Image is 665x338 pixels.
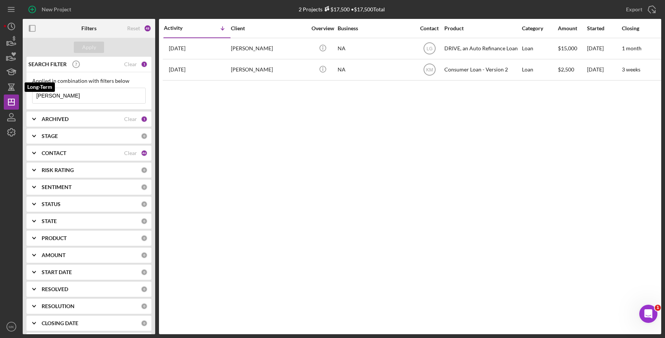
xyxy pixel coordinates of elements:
div: Apply [82,42,96,53]
div: New Project [42,2,71,17]
div: Amount [558,25,586,31]
b: ARCHIVED [42,116,69,122]
div: 46 [141,150,148,157]
time: 2025-08-26 16:54 [169,67,185,73]
div: Clear [124,61,137,67]
time: 3 weeks [622,66,640,73]
button: Apply [74,42,104,53]
div: 0 [141,133,148,140]
text: KM [426,67,433,73]
div: NA [338,60,413,80]
div: Export [626,2,642,17]
div: 0 [141,184,148,191]
text: LG [426,46,432,51]
div: Clear [124,150,137,156]
b: STATE [42,218,57,224]
time: 1 month [622,45,642,51]
div: Business [338,25,413,31]
div: 1 [141,61,148,68]
b: START DATE [42,269,72,275]
div: NA [338,39,413,59]
div: Category [522,25,557,31]
b: RESOLVED [42,286,68,292]
div: Loan [522,60,557,80]
b: CONTACT [42,150,66,156]
b: AMOUNT [42,252,65,258]
div: 0 [141,286,148,293]
div: 0 [141,235,148,242]
span: $15,000 [558,45,577,51]
b: STAGE [42,133,58,139]
div: Clear [124,116,137,122]
span: $2,500 [558,66,574,73]
div: Consumer Loan - Version 2 [444,60,520,80]
div: 48 [144,25,151,32]
iframe: Intercom live chat [639,305,657,323]
div: Started [587,25,621,31]
button: Export [618,2,661,17]
b: Filters [81,25,97,31]
div: 0 [141,252,148,259]
div: 0 [141,218,148,225]
div: Overview [308,25,337,31]
div: [PERSON_NAME] [231,60,307,80]
button: New Project [23,2,79,17]
div: [DATE] [587,39,621,59]
div: [DATE] [587,60,621,80]
div: Loan [522,39,557,59]
time: 2025-09-03 21:25 [169,45,185,51]
div: Activity [164,25,197,31]
div: Applied in combination with filters below [32,78,146,84]
div: 1 [141,116,148,122]
div: 0 [141,201,148,208]
div: DRIVE, an Auto Refinance Loan [444,39,520,59]
button: MK [4,319,19,334]
b: SEARCH FILTER [28,61,67,67]
b: CLOSING DATE [42,320,78,326]
div: Product [444,25,520,31]
div: 0 [141,269,148,276]
b: RESOLUTION [42,303,75,309]
b: SENTIMENT [42,184,72,190]
div: $17,500 [322,6,350,12]
div: 0 [141,167,148,174]
div: 2 Projects • $17,500 Total [299,6,385,12]
text: MK [9,325,14,329]
div: Contact [415,25,444,31]
b: STATUS [42,201,61,207]
span: 1 [655,305,661,311]
div: 0 [141,303,148,310]
b: PRODUCT [42,235,67,241]
div: Client [231,25,307,31]
div: Reset [127,25,140,31]
b: RISK RATING [42,167,74,173]
div: 0 [141,320,148,327]
div: [PERSON_NAME] [231,39,307,59]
